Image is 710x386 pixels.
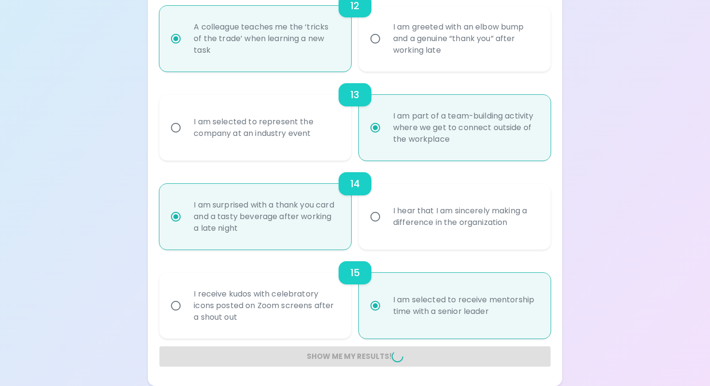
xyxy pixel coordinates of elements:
[350,265,360,281] h6: 15
[159,250,550,339] div: choice-group-check
[186,10,346,68] div: A colleague teaches me the ‘tricks of the trade’ when learning a new task
[385,193,545,240] div: I hear that I am sincerely making a difference in the organization
[385,10,545,68] div: I am greeted with an elbow bump and a genuine “thank you” after working late
[186,188,346,246] div: I am surprised with a thank you card and a tasty beverage after working a late night
[385,282,545,329] div: I am selected to receive mentorship time with a senior leader
[350,176,360,192] h6: 14
[385,99,545,157] div: I am part of a team-building activity where we get to connect outside of the workplace
[350,87,359,103] h6: 13
[159,161,550,250] div: choice-group-check
[186,277,346,335] div: I receive kudos with celebratory icons posted on Zoom screens after a shout out
[159,72,550,161] div: choice-group-check
[186,104,346,151] div: I am selected to represent the company at an industry event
